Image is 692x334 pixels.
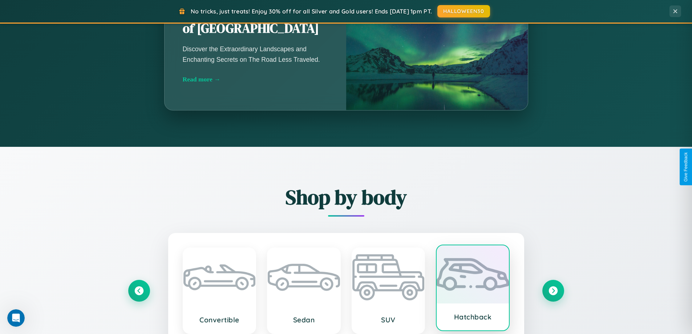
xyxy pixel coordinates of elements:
h3: Hatchback [444,313,502,321]
div: Read more → [183,76,328,83]
div: Give Feedback [683,152,688,182]
h3: Sedan [275,315,333,324]
h3: SUV [360,315,417,324]
h2: Shop by body [128,183,564,211]
iframe: Intercom live chat [7,309,25,327]
span: No tricks, just treats! Enjoy 30% off for all Silver and Gold users! Ends [DATE] 1pm PT. [191,8,432,15]
p: Discover the Extraordinary Landscapes and Enchanting Secrets on The Road Less Traveled. [183,44,328,64]
h2: Unearthing the Mystique of [GEOGRAPHIC_DATA] [183,4,328,37]
h3: Convertible [191,315,248,324]
button: HALLOWEEN30 [437,5,490,17]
